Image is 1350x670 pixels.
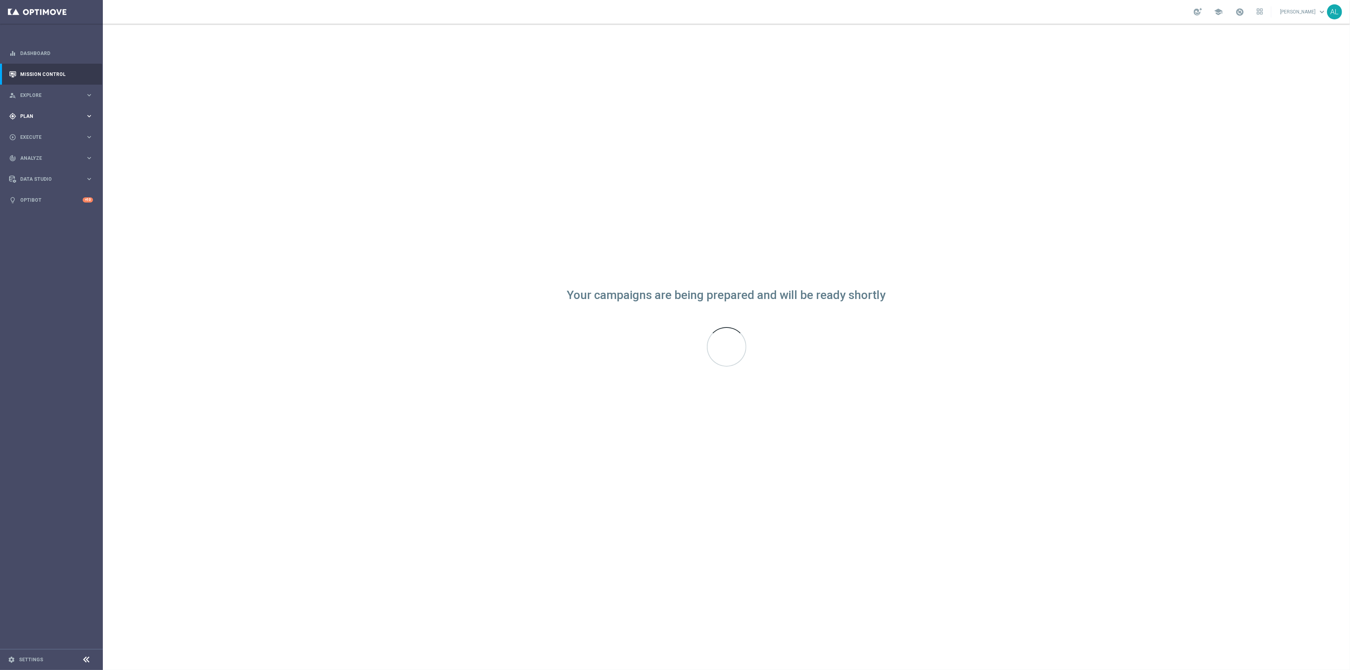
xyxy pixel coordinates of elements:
[567,292,886,299] div: Your campaigns are being prepared and will be ready shortly
[9,155,16,162] i: track_changes
[9,50,93,57] button: equalizer Dashboard
[85,112,93,120] i: keyboard_arrow_right
[83,197,93,203] div: +10
[85,133,93,141] i: keyboard_arrow_right
[9,155,93,161] button: track_changes Analyze keyboard_arrow_right
[9,134,93,140] button: play_circle_outline Execute keyboard_arrow_right
[9,92,85,99] div: Explore
[1214,8,1223,16] span: school
[20,189,83,210] a: Optibot
[9,92,16,99] i: person_search
[85,91,93,99] i: keyboard_arrow_right
[9,113,16,120] i: gps_fixed
[9,155,85,162] div: Analyze
[9,197,16,204] i: lightbulb
[20,64,93,85] a: Mission Control
[9,134,85,141] div: Execute
[20,93,85,98] span: Explore
[8,656,15,663] i: settings
[1279,6,1327,18] a: [PERSON_NAME]keyboard_arrow_down
[9,113,85,120] div: Plan
[20,114,85,119] span: Plan
[19,657,43,662] a: Settings
[9,92,93,98] button: person_search Explore keyboard_arrow_right
[9,176,85,183] div: Data Studio
[9,43,93,64] div: Dashboard
[20,156,85,161] span: Analyze
[9,71,93,78] button: Mission Control
[1318,8,1326,16] span: keyboard_arrow_down
[9,134,16,141] i: play_circle_outline
[9,189,93,210] div: Optibot
[9,197,93,203] button: lightbulb Optibot +10
[20,177,85,182] span: Data Studio
[85,175,93,183] i: keyboard_arrow_right
[20,43,93,64] a: Dashboard
[20,135,85,140] span: Execute
[85,154,93,162] i: keyboard_arrow_right
[9,113,93,119] button: gps_fixed Plan keyboard_arrow_right
[1327,4,1342,19] div: AL
[9,176,93,182] button: Data Studio keyboard_arrow_right
[9,50,16,57] i: equalizer
[9,64,93,85] div: Mission Control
